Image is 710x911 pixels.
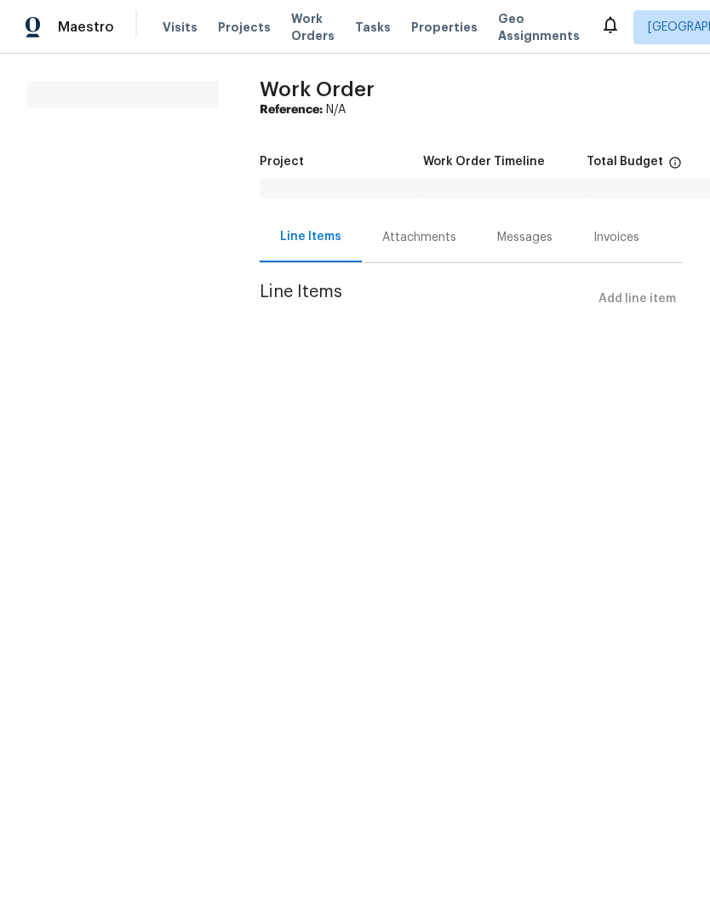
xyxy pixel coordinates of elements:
[291,10,335,44] span: Work Orders
[163,19,198,36] span: Visits
[260,104,323,116] b: Reference:
[280,228,341,245] div: Line Items
[423,156,545,168] h5: Work Order Timeline
[260,156,304,168] h5: Project
[587,156,663,168] h5: Total Budget
[382,229,456,246] div: Attachments
[260,101,683,118] div: N/A
[498,10,580,44] span: Geo Assignments
[355,21,391,33] span: Tasks
[593,229,639,246] div: Invoices
[497,229,553,246] div: Messages
[58,19,114,36] span: Maestro
[260,79,375,100] span: Work Order
[668,156,682,178] span: The total cost of line items that have been proposed by Opendoor. This sum includes line items th...
[218,19,271,36] span: Projects
[411,19,478,36] span: Properties
[260,284,592,315] span: Line Items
